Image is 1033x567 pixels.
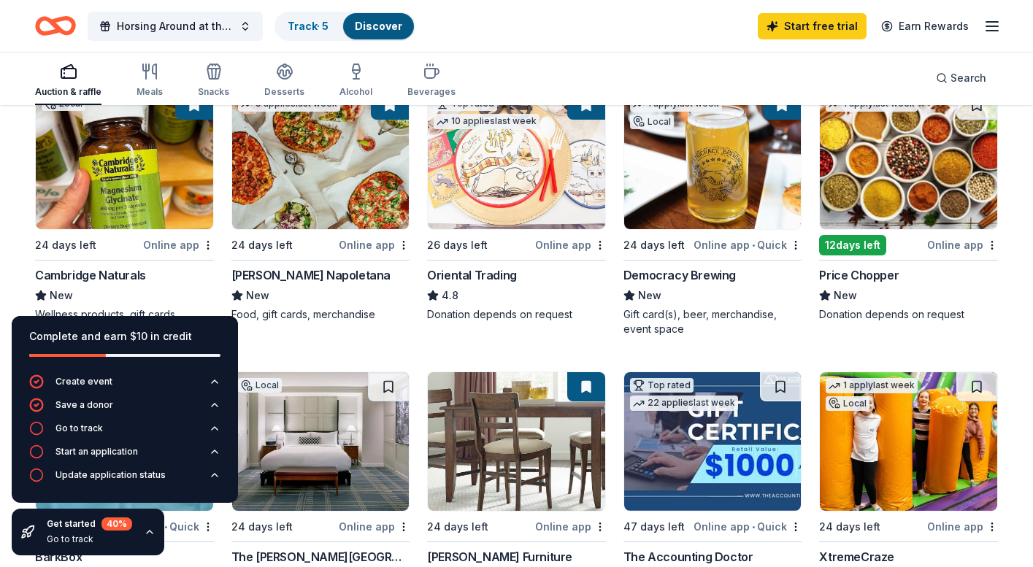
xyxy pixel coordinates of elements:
div: Online app [927,517,998,536]
div: Food, gift cards, merchandise [231,307,410,322]
img: Image for Frank Pepe Pizzeria Napoletana [232,90,410,229]
div: Snacks [198,86,229,98]
div: Online app [535,517,606,536]
a: Image for Democracy Brewing1 applylast weekLocal24 days leftOnline app•QuickDemocracy BrewingNewG... [623,90,802,336]
div: XtremeCraze [819,548,894,566]
div: Complete and earn $10 in credit [29,328,220,345]
button: Beverages [407,57,456,105]
div: Oriental Trading [427,266,517,284]
div: Alcohol [339,86,372,98]
button: Alcohol [339,57,372,105]
img: Image for The Accounting Doctor [624,372,802,511]
button: Search [924,63,998,93]
div: Start an application [55,446,138,458]
div: Top rated [630,378,694,393]
button: Auction & raffle [35,57,101,105]
div: Meals [137,86,163,98]
div: Price Chopper [819,266,899,284]
span: New [246,287,269,304]
div: Go to track [55,423,103,434]
a: Track· 5 [288,20,329,32]
div: Cambridge Naturals [35,266,146,284]
div: Online app [535,236,606,254]
button: Start an application [29,444,220,468]
div: The [PERSON_NAME][GEOGRAPHIC_DATA] [231,548,410,566]
span: Horsing Around at the Mandarin [117,18,234,35]
a: Image for Price Chopper1 applylast week12days leftOnline appPrice ChopperNewDonation depends on r... [819,90,998,322]
div: Democracy Brewing [623,266,736,284]
div: Go to track [47,533,132,545]
div: Online app [143,236,214,254]
a: Discover [355,20,402,32]
button: Update application status [29,468,220,491]
div: Online app [339,236,410,254]
div: Local [826,396,869,411]
div: 24 days left [819,518,880,536]
div: 22 applies last week [630,396,738,411]
div: 24 days left [623,236,685,254]
div: Local [238,378,282,393]
div: Desserts [264,86,304,98]
a: Image for Oriental TradingTop rated10 applieslast week26 days leftOnline appOriental Trading4.8Do... [427,90,606,322]
img: Image for Oriental Trading [428,90,605,229]
span: • [752,521,755,533]
a: Image for Frank Pepe Pizzeria Napoletana9 applieslast week24 days leftOnline app[PERSON_NAME] Nap... [231,90,410,322]
div: Auction & raffle [35,86,101,98]
img: Image for XtremeCraze [820,372,997,511]
div: Save a donor [55,399,113,411]
div: Create event [55,376,112,387]
div: 10 applies last week [434,114,539,129]
a: Home [35,9,76,43]
div: 24 days left [231,236,293,254]
div: Beverages [407,86,456,98]
button: Meals [137,57,163,105]
div: Online app Quick [694,236,802,254]
div: Donation depends on request [819,307,998,322]
div: 26 days left [427,236,488,254]
div: [PERSON_NAME] Furniture [427,548,572,566]
button: Save a donor [29,398,220,421]
div: The Accounting Doctor [623,548,753,566]
img: Image for The Charles Hotel [232,372,410,511]
a: Earn Rewards [872,13,978,39]
button: Create event [29,374,220,398]
a: Start free trial [758,13,867,39]
img: Image for Democracy Brewing [624,90,802,229]
div: 12 days left [819,235,886,255]
div: 40 % [101,517,132,531]
div: Gift card(s), beer, merchandise, event space [623,307,802,336]
span: • [752,239,755,251]
div: Local [630,115,674,129]
span: New [638,287,661,304]
div: 1 apply last week [826,378,918,393]
div: Update application status [55,469,166,481]
div: 24 days left [35,236,96,254]
button: Track· 5Discover [274,12,415,41]
div: 24 days left [427,518,488,536]
button: Go to track [29,421,220,444]
button: Snacks [198,57,229,105]
div: [PERSON_NAME] Napoletana [231,266,391,284]
div: Online app [339,517,410,536]
button: Horsing Around at the Mandarin [88,12,263,41]
div: 24 days left [231,518,293,536]
span: Search [951,69,986,87]
div: Online app Quick [694,517,802,536]
span: New [834,287,857,304]
img: Image for Price Chopper [820,90,997,229]
img: Image for Jordan's Furniture [428,372,605,511]
span: New [50,287,73,304]
span: 4.8 [442,287,458,304]
button: Desserts [264,57,304,105]
div: Get started [47,517,132,531]
div: Online app [927,236,998,254]
a: Image for Cambridge NaturalsLocal24 days leftOnline appCambridge NaturalsNewWellness products, gi... [35,90,214,336]
div: Donation depends on request [427,307,606,322]
div: 47 days left [623,518,685,536]
img: Image for Cambridge Naturals [36,90,213,229]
